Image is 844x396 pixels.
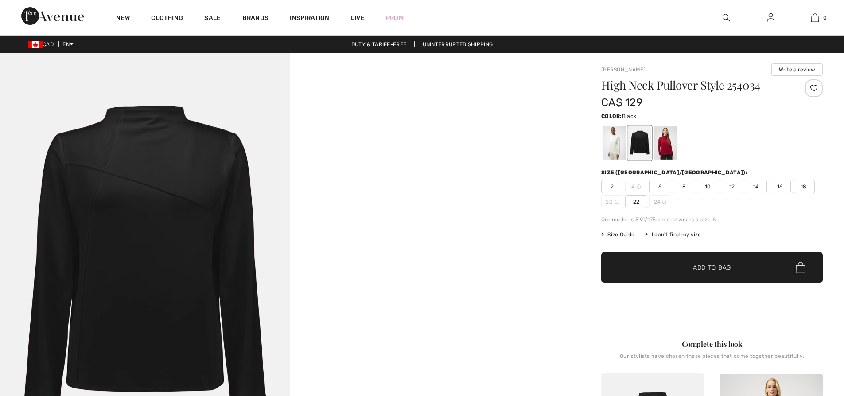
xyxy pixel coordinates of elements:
[649,195,671,208] span: 24
[116,14,130,24] a: New
[601,79,786,91] h1: High Neck Pullover Style 254034
[745,180,767,193] span: 14
[290,53,580,198] video: Your browser does not support the video tag.
[673,180,695,193] span: 8
[767,12,774,23] img: My Info
[723,12,730,23] img: search the website
[693,263,731,272] span: Add to Bag
[62,41,74,47] span: EN
[204,14,221,24] a: Sale
[603,126,626,160] div: Off White
[654,126,677,160] div: Deep cherry
[601,195,623,208] span: 20
[625,180,647,193] span: 4
[386,13,404,23] a: Prom
[662,200,666,204] img: ring-m.svg
[649,180,671,193] span: 6
[351,13,365,23] a: Live
[601,231,634,239] span: Size Guide
[622,113,637,119] span: Black
[151,14,183,24] a: Clothing
[21,7,84,25] img: 1ère Avenue
[28,41,57,47] span: CAD
[769,180,791,193] span: 16
[242,14,269,24] a: Brands
[721,180,743,193] span: 12
[601,113,622,119] span: Color:
[615,200,619,204] img: ring-m.svg
[637,184,641,189] img: ring-m.svg
[601,353,823,366] div: Our stylists have chosen these pieces that come together beautifully.
[601,252,823,283] button: Add to Bag
[645,231,701,239] div: I can't find my size
[823,14,827,22] span: 0
[771,63,823,76] button: Write a review
[601,180,623,193] span: 2
[28,41,43,48] img: Canadian Dollar
[628,126,651,160] div: Black
[601,67,646,73] a: [PERSON_NAME]
[793,180,815,193] span: 18
[601,96,642,109] span: CA$ 129
[601,169,749,176] div: Size ([GEOGRAPHIC_DATA]/[GEOGRAPHIC_DATA]):
[760,12,782,24] a: Sign In
[601,339,823,349] div: Complete this look
[601,216,823,223] div: Our model is 5'9"/175 cm and wears a size 6.
[811,12,819,23] img: My Bag
[697,180,719,193] span: 10
[796,262,805,273] img: Bag.svg
[290,14,329,24] span: Inspiration
[625,195,647,208] span: 22
[793,12,836,23] a: 0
